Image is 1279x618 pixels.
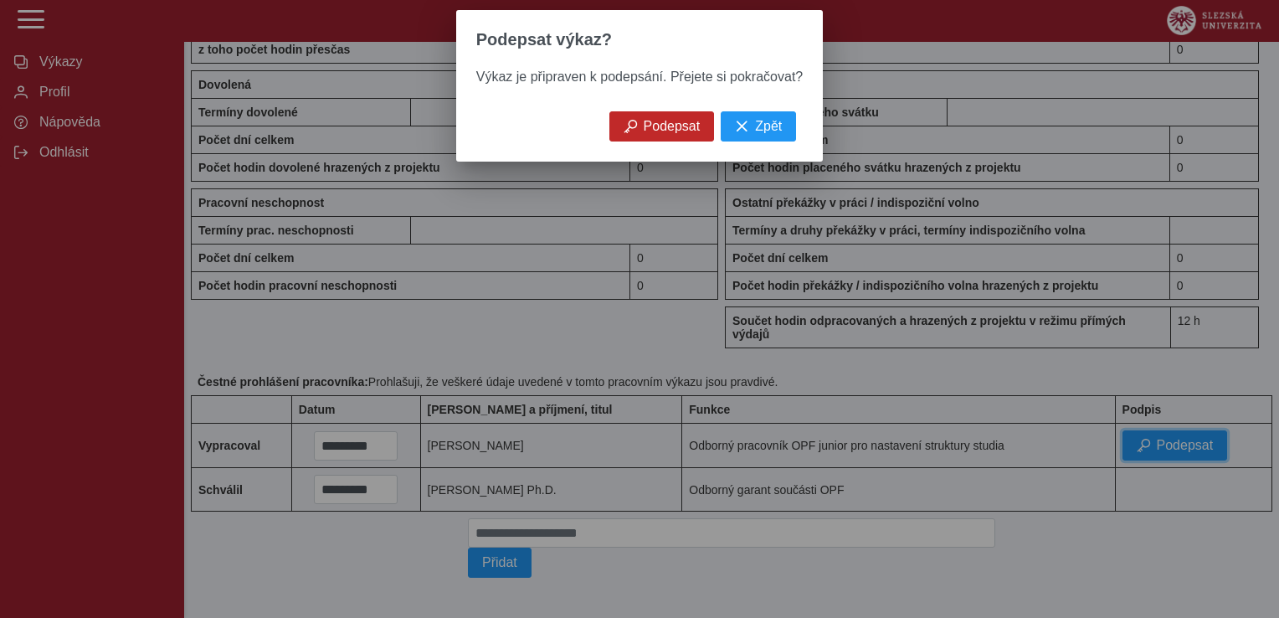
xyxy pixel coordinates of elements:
span: Zpět [755,119,782,134]
span: Výkaz je připraven k podepsání. Přejete si pokračovat? [476,70,803,84]
button: Zpět [721,111,796,142]
button: Podepsat [609,111,715,142]
span: Podepsat výkaz? [476,30,612,49]
span: Podepsat [644,119,701,134]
